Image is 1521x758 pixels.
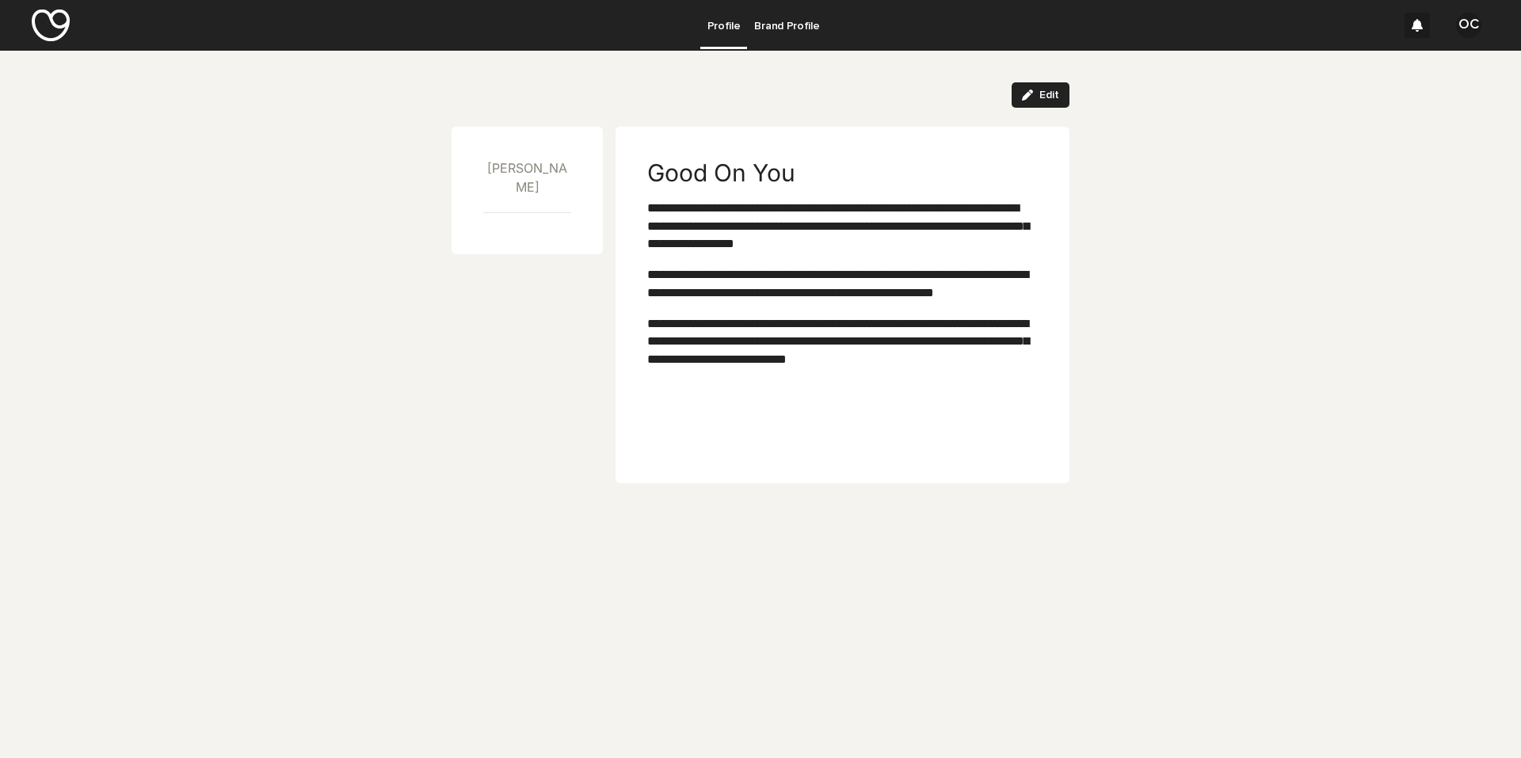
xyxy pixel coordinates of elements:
div: OC [1456,13,1481,38]
span: Edit [1039,90,1059,101]
img: SZUT5cL6R8SGCY3hRM1s [32,10,70,41]
p: [PERSON_NAME] [483,158,571,196]
button: Edit [1012,82,1069,108]
h2: Good On You [647,158,795,187]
